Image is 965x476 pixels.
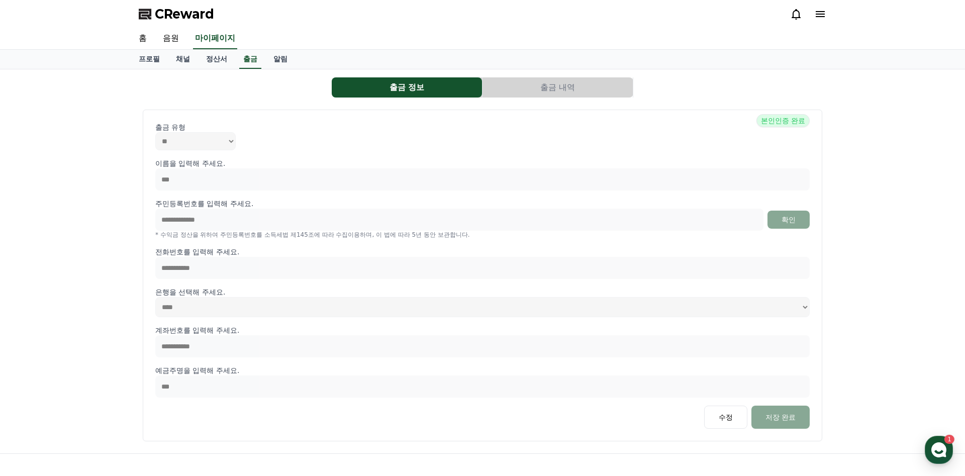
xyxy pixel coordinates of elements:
[155,287,810,297] p: 은행을 선택해 주세요.
[198,50,235,69] a: 정산서
[332,77,482,98] button: 출금 정보
[751,406,810,429] button: 저장 완료
[92,334,104,342] span: 대화
[155,6,214,22] span: CReward
[239,50,261,69] a: 출금
[767,211,810,229] button: 확인
[155,365,810,375] p: 예금주명을 입력해 주세요.
[482,77,633,98] button: 출금 내역
[155,28,187,49] a: 음원
[102,318,106,326] span: 1
[131,50,168,69] a: 프로필
[155,231,810,239] p: * 수익금 정산을 위하여 주민등록번호를 소득세법 제145조에 따라 수집이용하며, 이 법에 따라 5년 동안 보관합니다.
[155,199,253,209] p: 주민등록번호를 입력해 주세요.
[756,114,810,127] span: 본인인증 완료
[66,319,130,344] a: 1대화
[168,50,198,69] a: 채널
[3,319,66,344] a: 홈
[139,6,214,22] a: CReward
[704,406,747,429] button: 수정
[155,247,810,257] p: 전화번호를 입력해 주세요.
[130,319,193,344] a: 설정
[155,334,167,342] span: 설정
[265,50,296,69] a: 알림
[155,325,810,335] p: 계좌번호를 입력해 주세요.
[193,28,237,49] a: 마이페이지
[32,334,38,342] span: 홈
[155,158,810,168] p: 이름을 입력해 주세요.
[131,28,155,49] a: 홈
[155,122,810,132] p: 출금 유형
